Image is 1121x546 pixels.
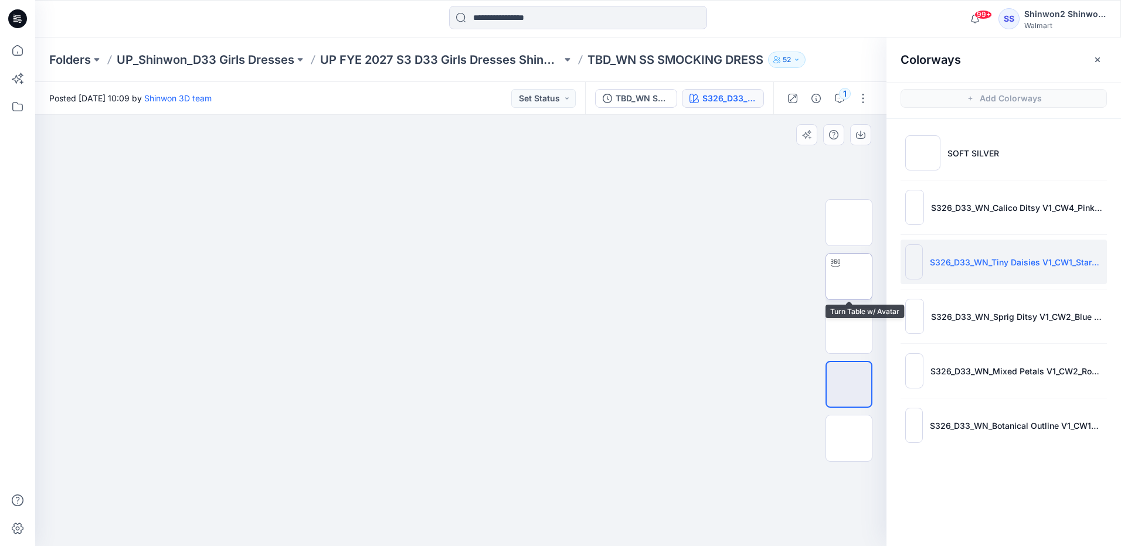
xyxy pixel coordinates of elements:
div: Shinwon2 Shinwon2 [1024,7,1106,21]
p: S326_D33_WN_Sprig Ditsy V1_CW2_Blue Hope_WM_MILLSHEET(DYED GROUND) [931,310,1102,323]
img: S326_D33_WN_Sprig Ditsy V1_CW2_Blue Hope_WM_MILLSHEET(DYED GROUND) [905,299,924,334]
button: 52 [768,52,806,68]
img: SOFT SILVER [905,135,940,170]
a: Shinwon 3D team [144,93,212,103]
p: 52 [783,53,791,66]
img: S326_D33_WN_Mixed Petals V1_CW2_Rose Glass_WM_MILLSHEET(DYED GROUND) [905,353,923,388]
p: S326_D33_WN_Botanical Outline V1_CW1_Black Soot_WM_MILLSHEET(DYED GROUND) [930,419,1102,432]
p: TBD_WN SS SMOCKING DRESS [587,52,763,68]
button: S326_D33_WN_Tiny Daisies V1_CW1_Starbright Coral_WM_MILLSHEET(DYED GROUND) [682,89,764,108]
h2: Colorways [901,53,961,67]
button: Details [807,89,826,108]
img: S326_D33_WN_Botanical Outline V1_CW1_Black Soot_WM_MILLSHEET(DYED GROUND) [905,408,923,443]
img: S326_D33_WN_Calico Ditsy V1_CW4_Pink Thistle_WM_MILLSHEET(DYED GROUND) [905,190,924,225]
a: UP_Shinwon_D33 Girls Dresses [117,52,294,68]
p: SOFT SILVER [947,147,999,159]
a: Folders [49,52,91,68]
div: 1 [839,88,851,100]
p: S326_D33_WN_Calico Ditsy V1_CW4_Pink Thistle_WM_MILLSHEET(DYED GROUND) [931,202,1103,214]
img: S326_D33_WN_Tiny Daisies V1_CW1_Starbright Coral_WM_MILLSHEET(DYED GROUND) [905,244,923,279]
button: TBD_WN SS SMOCKING DRESS [595,89,677,108]
div: S326_D33_WN_Tiny Daisies V1_CW1_Starbright Coral_WM_MILLSHEET(DYED GROUND) [702,92,756,105]
div: Walmart [1024,21,1106,30]
button: 1 [830,89,849,108]
p: S326_D33_WN_Tiny Daisies V1_CW1_Starbright Coral_WM_MILLSHEET(DYED GROUND) [930,256,1102,268]
div: SS [998,8,1020,29]
span: 99+ [974,10,992,19]
a: UP FYE 2027 S3 D33 Girls Dresses Shinwon [320,52,562,68]
div: TBD_WN SS SMOCKING DRESS [616,92,670,105]
span: Posted [DATE] 10:09 by [49,92,212,104]
p: S326_D33_WN_Mixed Petals V1_CW2_Rose Glass_WM_MILLSHEET(DYED GROUND) [930,365,1102,377]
